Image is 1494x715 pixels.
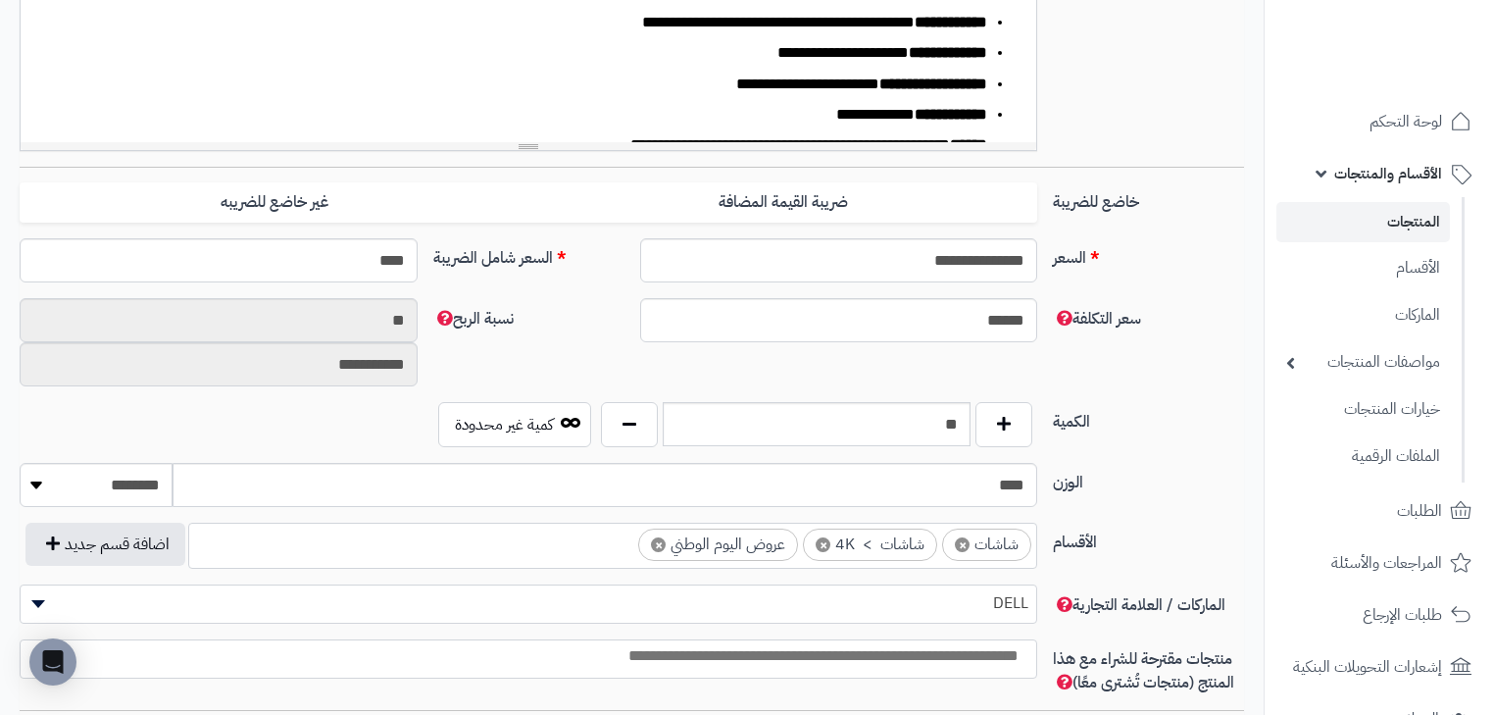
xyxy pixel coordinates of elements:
span: سعر التكلفة [1053,307,1141,331]
div: Open Intercom Messenger [29,638,76,686]
a: خيارات المنتجات [1276,388,1450,431]
a: مواصفات المنتجات [1276,341,1450,383]
a: الملفات الرقمية [1276,435,1450,478]
a: الأقسام [1276,247,1450,289]
a: طلبات الإرجاع [1276,591,1482,638]
span: × [816,537,830,552]
span: الطلبات [1397,497,1442,525]
a: لوحة التحكم [1276,98,1482,145]
label: الأقسام [1045,523,1252,554]
label: خاضع للضريبة [1045,182,1252,214]
a: المراجعات والأسئلة [1276,539,1482,587]
span: × [651,537,666,552]
span: × [955,537,970,552]
img: logo-2.png [1361,46,1475,87]
li: شاشات > 4K [803,529,937,561]
a: المنتجات [1276,202,1450,242]
span: نسبة الربح [433,307,514,331]
span: منتجات مقترحة للشراء مع هذا المنتج (منتجات تُشترى معًا) [1053,647,1234,694]
a: إشعارات التحويلات البنكية [1276,643,1482,690]
a: الماركات [1276,294,1450,336]
span: طلبات الإرجاع [1363,601,1442,629]
span: الماركات / العلامة التجارية [1053,593,1225,617]
label: السعر شامل الضريبة [425,238,632,270]
span: المراجعات والأسئلة [1331,549,1442,577]
label: غير خاضع للضريبه [20,182,528,223]
label: ضريبة القيمة المضافة [528,182,1037,223]
button: اضافة قسم جديد [25,523,185,566]
span: DELL [21,588,1036,618]
a: الطلبات [1276,487,1482,535]
li: شاشات [942,529,1031,561]
span: الأقسام والمنتجات [1334,160,1442,187]
label: الوزن [1045,463,1252,494]
label: السعر [1045,238,1252,270]
span: DELL [20,585,1037,624]
span: إشعارات التحويلات البنكية [1293,653,1442,681]
li: عروض اليوم الوطني [638,529,798,561]
label: الكمية [1045,402,1252,434]
span: لوحة التحكم [1369,108,1442,135]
